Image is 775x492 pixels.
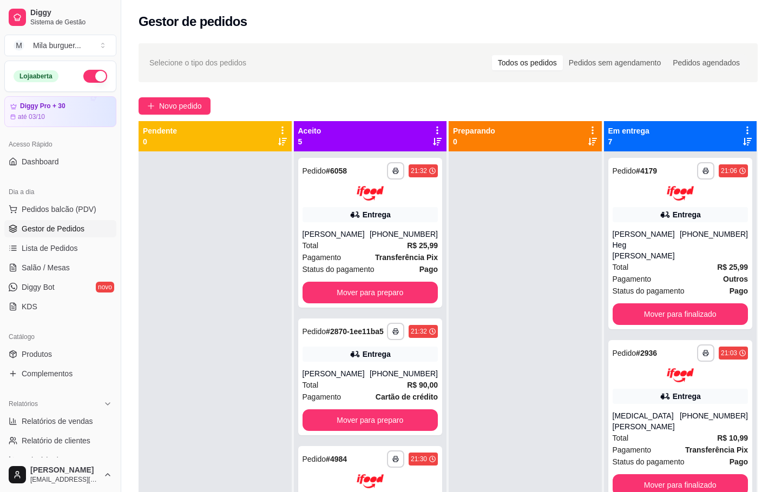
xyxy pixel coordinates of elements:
[298,136,321,147] p: 5
[375,253,438,262] strong: Transferência Pix
[149,57,246,69] span: Selecione o tipo dos pedidos
[14,70,58,82] div: Loja aberta
[143,136,177,147] p: 0
[636,349,657,357] strong: # 2936
[33,40,81,51] div: Mila burguer ...
[721,349,737,357] div: 21:03
[613,303,748,325] button: Mover para finalizado
[14,40,24,51] span: M
[326,455,347,463] strong: # 4984
[139,97,211,115] button: Novo pedido
[4,136,116,153] div: Acesso Rápido
[723,275,748,283] strong: Outros
[680,229,748,261] div: [PHONE_NUMBER]
[326,167,347,175] strong: # 6058
[613,432,629,444] span: Total
[30,475,99,484] span: [EMAIL_ADDRESS][DOMAIN_NAME]
[419,265,438,274] strong: Pago
[4,365,116,382] a: Complementos
[303,229,370,240] div: [PERSON_NAME]
[22,282,55,292] span: Diggy Bot
[143,125,177,136] p: Pendente
[4,183,116,201] div: Dia a dia
[613,285,685,297] span: Status do pagamento
[22,301,37,312] span: KDS
[407,241,438,250] strong: R$ 25,99
[303,167,326,175] span: Pedido
[613,456,685,468] span: Status do pagamento
[83,70,107,83] button: Alterar Status
[370,229,438,240] div: [PHONE_NUMBER]
[147,102,155,110] span: plus
[4,432,116,449] a: Relatório de clientes
[717,263,748,271] strong: R$ 25,99
[407,381,438,389] strong: R$ 90,00
[22,223,84,234] span: Gestor de Pedidos
[303,251,341,263] span: Pagamento
[608,136,649,147] p: 7
[613,444,652,456] span: Pagamento
[613,273,652,285] span: Pagamento
[4,201,116,218] button: Pedidos balcão (PDV)
[4,328,116,345] div: Catálogo
[4,240,116,257] a: Lista de Pedidos
[613,410,680,432] div: [MEDICAL_DATA][PERSON_NAME]
[4,153,116,170] a: Dashboard
[363,349,391,360] div: Entrega
[667,368,694,383] img: ifood
[22,416,93,427] span: Relatórios de vendas
[613,261,629,273] span: Total
[30,466,99,475] span: [PERSON_NAME]
[613,167,636,175] span: Pedido
[4,35,116,56] button: Select a team
[303,327,326,336] span: Pedido
[4,462,116,488] button: [PERSON_NAME][EMAIL_ADDRESS][DOMAIN_NAME]
[608,125,649,136] p: Em entrega
[22,243,78,254] span: Lista de Pedidos
[667,186,694,201] img: ifood
[673,391,701,402] div: Entrega
[4,451,116,469] a: Relatório de mesas
[4,259,116,276] a: Salão / Mesas
[613,349,636,357] span: Pedido
[717,434,748,442] strong: R$ 10,99
[22,204,96,215] span: Pedidos balcão (PDV)
[453,125,495,136] p: Preparando
[4,278,116,296] a: Diggy Botnovo
[139,13,247,30] h2: Gestor de pedidos
[453,136,495,147] p: 0
[636,167,657,175] strong: # 4179
[303,263,375,275] span: Status do pagamento
[22,455,87,466] span: Relatório de mesas
[9,400,38,408] span: Relatórios
[4,413,116,430] a: Relatórios de vendas
[563,55,667,70] div: Pedidos sem agendamento
[4,298,116,315] a: KDS
[298,125,321,136] p: Aceito
[363,209,391,220] div: Entrega
[159,100,202,112] span: Novo pedido
[18,112,45,121] article: até 03/10
[4,4,116,30] a: DiggySistema de Gestão
[4,345,116,363] a: Produtos
[30,8,112,18] span: Diggy
[680,410,748,432] div: [PHONE_NUMBER]
[303,379,319,391] span: Total
[685,446,748,454] strong: Transferência Pix
[370,368,438,379] div: [PHONE_NUMBER]
[303,455,326,463] span: Pedido
[673,209,701,220] div: Entrega
[303,391,341,403] span: Pagamento
[303,240,319,251] span: Total
[20,102,65,110] article: Diggy Pro + 30
[22,156,59,167] span: Dashboard
[30,18,112,26] span: Sistema de Gestão
[4,96,116,127] a: Diggy Pro + 30até 03/10
[22,368,73,379] span: Complementos
[492,55,563,70] div: Todos os pedidos
[613,229,680,261] div: [PERSON_NAME] Heg [PERSON_NAME]
[22,349,52,360] span: Produtos
[376,393,438,401] strong: Cartão de crédito
[357,186,384,201] img: ifood
[411,327,427,336] div: 21:32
